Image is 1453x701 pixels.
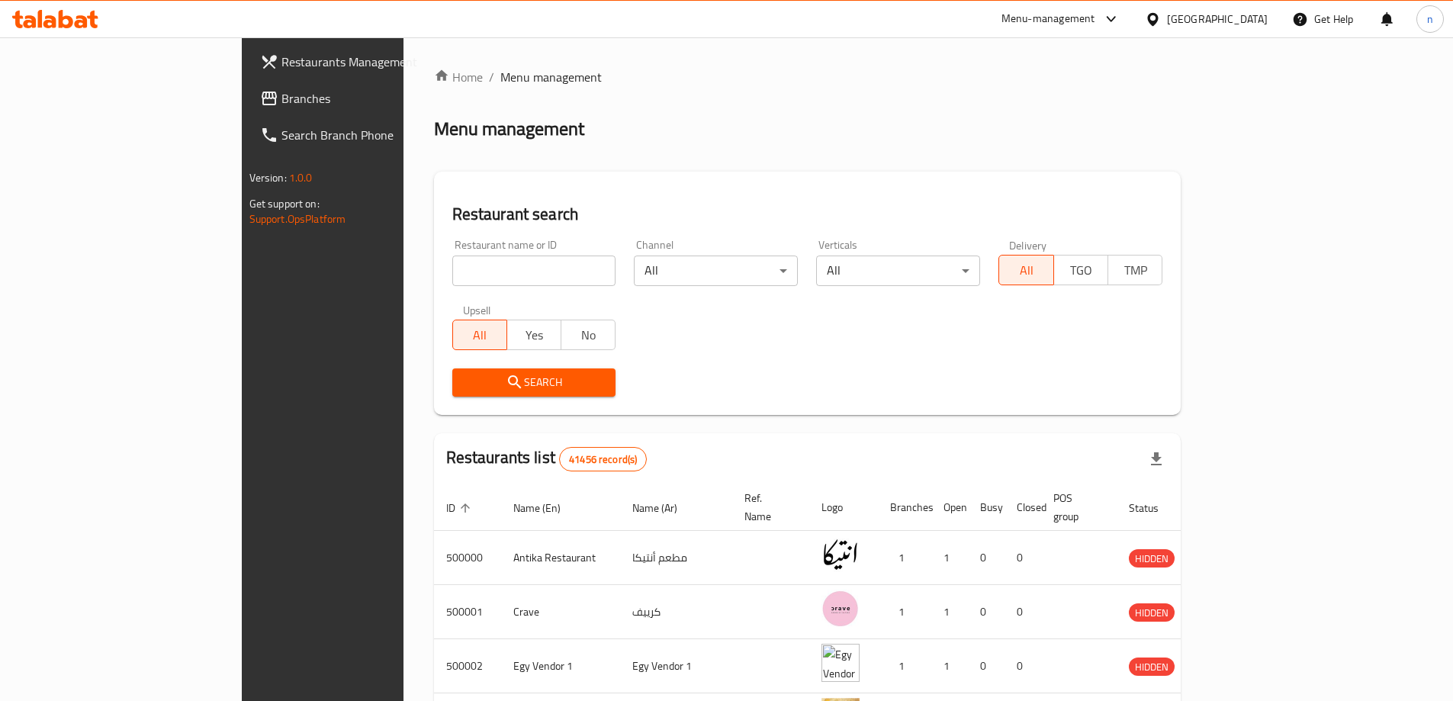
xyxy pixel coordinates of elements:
span: Name (Ar) [632,499,697,517]
label: Upsell [463,304,491,315]
span: All [1005,259,1047,281]
button: Yes [506,320,561,350]
a: Support.OpsPlatform [249,209,346,229]
span: HIDDEN [1129,604,1175,622]
td: 0 [968,531,1005,585]
h2: Restaurants list [446,446,648,471]
a: Restaurants Management [248,43,484,80]
span: Restaurants Management [281,53,472,71]
span: Ref. Name [744,489,791,526]
button: No [561,320,616,350]
span: 1.0.0 [289,168,313,188]
td: 1 [931,585,968,639]
span: HIDDEN [1129,658,1175,676]
span: Get support on: [249,194,320,214]
td: 1 [878,639,931,693]
td: 1 [931,639,968,693]
td: 0 [968,585,1005,639]
span: Menu management [500,68,602,86]
td: 0 [1005,531,1041,585]
span: TMP [1114,259,1156,281]
a: Branches [248,80,484,117]
td: Antika Restaurant [501,531,620,585]
img: Egy Vendor 1 [821,644,860,682]
td: 0 [1005,585,1041,639]
td: كرييف [620,585,732,639]
td: Crave [501,585,620,639]
span: Name (En) [513,499,580,517]
th: Branches [878,484,931,531]
img: Antika Restaurant [821,535,860,574]
nav: breadcrumb [434,68,1181,86]
span: n [1427,11,1433,27]
span: Branches [281,89,472,108]
td: 1 [878,531,931,585]
td: مطعم أنتيكا [620,531,732,585]
div: HIDDEN [1129,603,1175,622]
span: HIDDEN [1129,550,1175,568]
h2: Menu management [434,117,584,141]
span: No [567,324,609,346]
td: Egy Vendor 1 [501,639,620,693]
th: Open [931,484,968,531]
td: 1 [878,585,931,639]
span: 41456 record(s) [560,452,646,467]
th: Busy [968,484,1005,531]
span: Yes [513,324,555,346]
button: All [452,320,507,350]
span: Search Branch Phone [281,126,472,144]
span: All [459,324,501,346]
td: 0 [1005,639,1041,693]
button: Search [452,368,616,397]
a: Search Branch Phone [248,117,484,153]
div: All [816,256,980,286]
button: TGO [1053,255,1108,285]
th: Logo [809,484,878,531]
div: HIDDEN [1129,549,1175,568]
button: TMP [1107,255,1162,285]
button: All [998,255,1053,285]
span: Version: [249,168,287,188]
span: Search [465,373,604,392]
div: [GEOGRAPHIC_DATA] [1167,11,1268,27]
li: / [489,68,494,86]
div: HIDDEN [1129,658,1175,676]
img: Crave [821,590,860,628]
td: 1 [931,531,968,585]
h2: Restaurant search [452,203,1163,226]
span: Status [1129,499,1178,517]
span: ID [446,499,475,517]
input: Search for restaurant name or ID.. [452,256,616,286]
div: All [634,256,798,286]
div: Total records count [559,447,647,471]
th: Closed [1005,484,1041,531]
span: TGO [1060,259,1102,281]
label: Delivery [1009,240,1047,250]
td: Egy Vendor 1 [620,639,732,693]
div: Export file [1138,441,1175,478]
td: 0 [968,639,1005,693]
span: POS group [1053,489,1098,526]
div: Menu-management [1001,10,1095,28]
